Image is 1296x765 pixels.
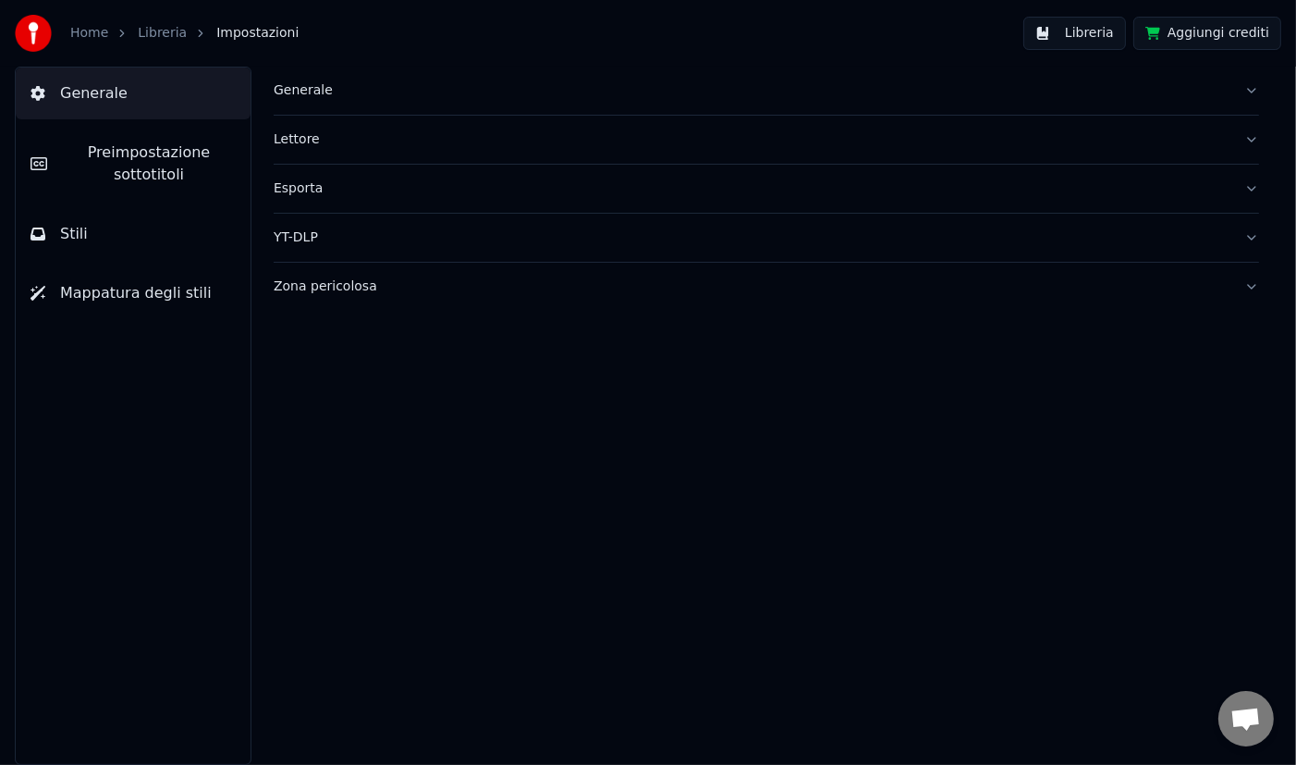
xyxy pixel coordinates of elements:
span: Stili [60,223,88,245]
div: Generale [274,81,1229,100]
div: Zona pericolosa [274,278,1229,296]
div: Lettore [274,130,1229,149]
a: Libreria [138,24,187,43]
img: youka [15,15,52,52]
button: Aggiungi crediti [1133,17,1281,50]
button: Preimpostazione sottotitoli [16,127,251,201]
button: Zona pericolosa [274,263,1259,311]
button: Lettore [274,116,1259,164]
button: YT-DLP [274,214,1259,262]
span: Mappatura degli stili [60,282,212,304]
nav: breadcrumb [70,24,299,43]
span: Impostazioni [216,24,299,43]
span: Preimpostazione sottotitoli [62,142,236,186]
div: YT-DLP [274,228,1229,247]
button: Stili [16,208,251,260]
a: Home [70,24,108,43]
button: Generale [16,68,251,119]
div: Aprire la chat [1218,691,1274,746]
span: Generale [60,82,128,105]
button: Esporta [274,165,1259,213]
div: Esporta [274,179,1229,198]
button: Generale [274,67,1259,115]
button: Libreria [1023,17,1126,50]
button: Mappatura degli stili [16,267,251,319]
